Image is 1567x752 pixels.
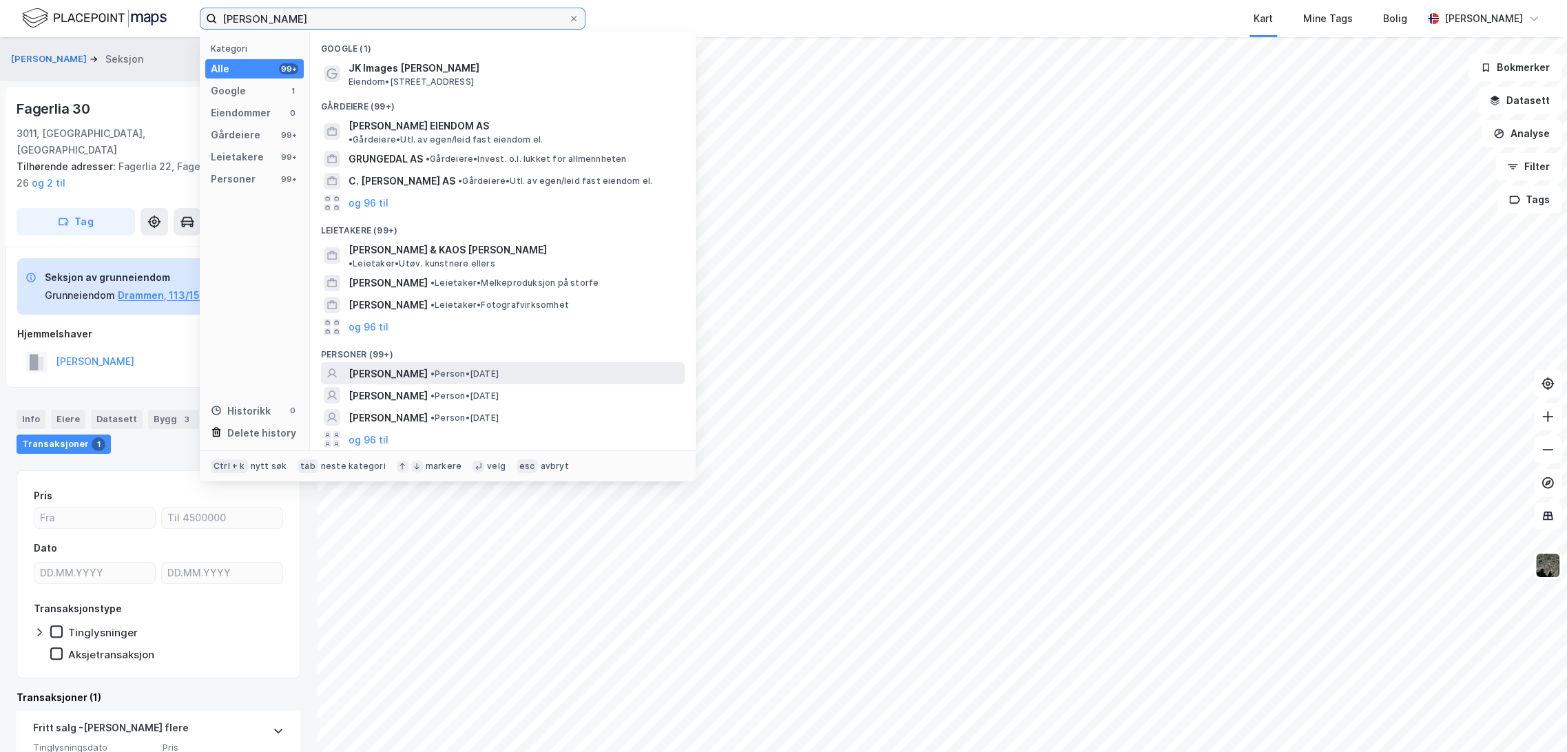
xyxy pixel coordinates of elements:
span: [PERSON_NAME] & KAOS [PERSON_NAME] [349,242,547,258]
span: [PERSON_NAME] EIENDOM AS [349,118,489,134]
span: • [430,390,435,401]
button: Analyse [1482,120,1561,147]
span: Person • [DATE] [430,390,499,401]
span: [PERSON_NAME] [349,388,428,404]
div: Datasett [91,410,143,429]
div: nytt søk [251,461,287,472]
div: Ctrl + k [211,459,248,473]
span: [PERSON_NAME] [349,297,428,313]
div: Seksjon av grunneiendom [45,269,207,286]
span: • [458,176,462,186]
span: Gårdeiere • Utl. av egen/leid fast eiendom el. [458,176,652,187]
span: Leietaker • Melkeproduksjon på storfe [430,278,599,289]
div: Fagerlia 30 [17,98,93,120]
span: JK Images [PERSON_NAME] [349,60,679,76]
div: Info [17,410,45,429]
div: Hjemmelshaver [17,326,300,342]
input: Søk på adresse, matrikkel, gårdeiere, leietakere eller personer [217,8,568,29]
div: Transaksjoner (1) [17,689,300,706]
span: • [349,258,353,269]
div: 0 [287,107,298,118]
span: Person • [DATE] [430,368,499,379]
div: Google (1) [310,32,696,57]
span: • [430,368,435,379]
div: Pris [34,488,52,504]
div: 0 [287,405,298,416]
div: Personer (99+) [310,338,696,363]
div: Transaksjoner [17,435,111,454]
div: esc [517,459,538,473]
div: 1 [92,437,105,451]
input: Til 4500000 [162,508,282,528]
button: Datasett [1477,87,1561,114]
div: Bygg [148,410,199,429]
div: 3011, [GEOGRAPHIC_DATA], [GEOGRAPHIC_DATA] [17,125,210,158]
input: DD.MM.YYYY [162,563,282,583]
span: GRUNGEDAL AS [349,151,423,167]
div: Personer [211,171,256,187]
div: Tinglysninger [68,626,138,639]
input: DD.MM.YYYY [34,563,155,583]
div: 1 [287,85,298,96]
div: Gårdeiere (99+) [310,90,696,115]
div: Leietakere [211,149,264,165]
button: Tags [1497,186,1561,213]
button: Filter [1495,153,1561,180]
button: og 96 til [349,195,388,211]
span: C. [PERSON_NAME] AS [349,173,455,189]
iframe: Chat Widget [1498,686,1567,752]
div: Bolig [1383,10,1407,27]
div: 3 [180,412,194,426]
div: Kategori [211,43,304,54]
div: avbryt [540,461,568,472]
button: og 96 til [349,319,388,335]
div: Alle [211,61,229,77]
span: Gårdeiere • Utl. av egen/leid fast eiendom el. [349,134,543,145]
div: Eiere [51,410,85,429]
div: Kart [1254,10,1273,27]
div: Aksjetransaksjon [68,648,154,661]
span: [PERSON_NAME] [349,366,428,382]
span: Leietaker • Utøv. kunstnere ellers [349,258,495,269]
div: Leietakere (99+) [310,214,696,239]
div: Seksjon [105,51,143,67]
div: 99+ [279,129,298,140]
button: Drammen, 113/156 [118,287,207,304]
button: Bokmerker [1469,54,1561,81]
div: Fritt salg - [PERSON_NAME] flere [33,720,189,742]
span: Tilhørende adresser: [17,160,118,172]
div: 99+ [279,152,298,163]
span: Leietaker • Fotografvirksomhet [430,300,569,311]
div: Google [211,83,246,99]
div: Fagerlia 22, Fagerlia 24, Fagerlia 26 [17,158,289,191]
span: [PERSON_NAME] [349,410,428,426]
span: [PERSON_NAME] [349,275,428,291]
div: tab [298,459,318,473]
div: 99+ [279,174,298,185]
div: Grunneiendom [45,287,115,304]
span: • [430,278,435,288]
div: Transaksjonstype [34,600,122,617]
span: • [426,154,430,164]
div: velg [487,461,506,472]
img: logo.f888ab2527a4732fd821a326f86c7f29.svg [22,6,167,30]
div: Dato [34,540,57,556]
span: • [430,300,435,310]
span: • [430,412,435,423]
span: • [349,134,353,145]
span: Eiendom • [STREET_ADDRESS] [349,76,474,87]
button: [PERSON_NAME] [11,52,90,66]
div: [PERSON_NAME] [1444,10,1523,27]
input: Fra [34,508,155,528]
div: Mine Tags [1303,10,1353,27]
div: Gårdeiere [211,127,260,143]
div: 99+ [279,63,298,74]
span: Gårdeiere • Invest. o.l. lukket for allmennheten [426,154,626,165]
div: Kontrollprogram for chat [1498,686,1567,752]
span: Person • [DATE] [430,412,499,424]
button: og 96 til [349,431,388,448]
div: Delete history [227,425,296,441]
div: markere [426,461,461,472]
div: Eiendommer [211,105,271,121]
div: neste kategori [321,461,386,472]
